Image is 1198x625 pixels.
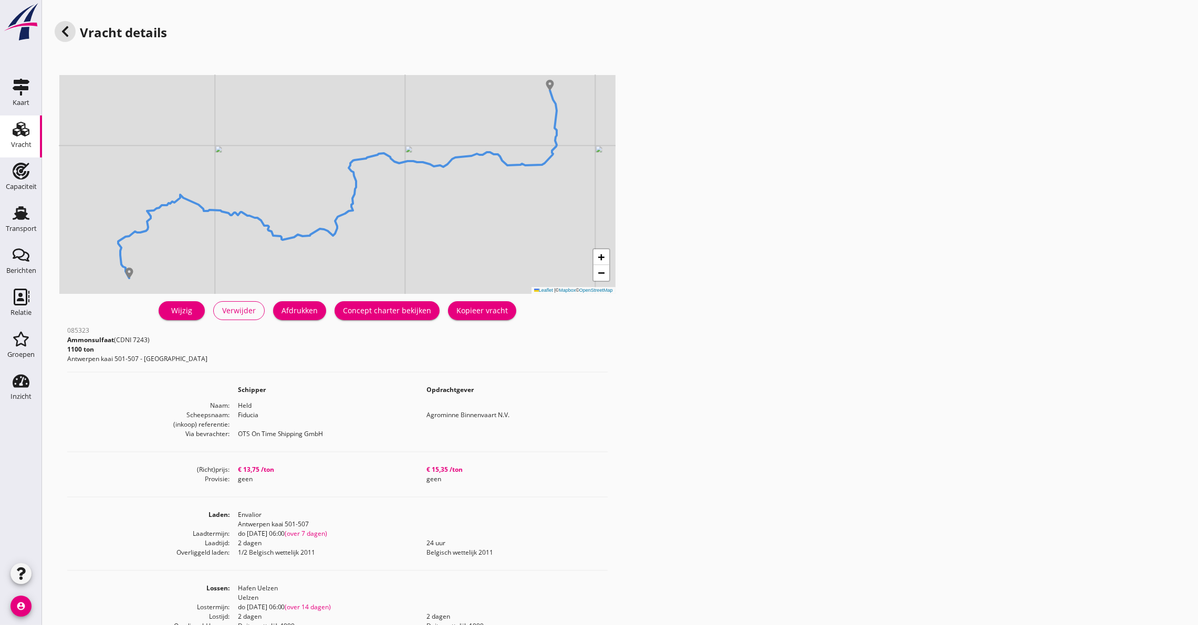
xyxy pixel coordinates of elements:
dt: Laadtijd [67,538,230,548]
dt: Provisie [67,474,230,484]
img: Marker [124,268,134,278]
button: Afdrukken [273,301,326,320]
dd: Envalior Antwerpen kaai 501-507 [230,510,608,529]
p: Antwerpen kaai 501-507 - [GEOGRAPHIC_DATA] [67,354,207,364]
dd: 1/2 Belgisch wettelijk 2011 [230,548,419,557]
dd: Held [230,401,608,410]
dd: € 15,35 /ton [419,465,608,474]
a: Leaflet [534,288,553,293]
dd: Schipper [230,385,419,395]
dd: Hafen Uelzen Uelzen [230,584,608,602]
div: Transport [6,225,37,232]
dt: (inkoop) referentie [67,420,230,429]
div: Kopieer vracht [456,305,508,316]
div: Groepen [7,351,35,358]
span: Vracht details [80,24,167,41]
dt: Laadtermijn [67,529,230,538]
span: − [598,266,605,279]
span: 085323 [67,326,89,335]
dd: do [DATE] 06:00 [230,602,608,612]
dt: Laden [67,510,230,529]
p: 1100 ton [67,345,207,354]
div: Capaciteit [6,183,37,190]
dd: Opdrachtgever [419,385,608,395]
div: Afdrukken [282,305,318,316]
dt: Lostermijn [67,602,230,612]
img: Marker [545,80,555,90]
i: account_circle [11,596,32,617]
a: Mapbox [559,288,576,293]
dd: Agrominne Binnenvaart N.V. [419,410,608,420]
div: Vracht [11,141,32,148]
dd: 24 uur [419,538,608,548]
div: Concept charter bekijken [343,305,431,316]
dt: Scheepsnaam [67,410,230,420]
button: Kopieer vracht [448,301,516,320]
div: Wijzig [167,305,196,316]
dd: 2 dagen [230,538,419,548]
dd: € 13,75 /ton [230,465,419,474]
a: Zoom out [593,265,609,281]
p: (CDNI 7243) [67,335,207,345]
span: | [554,288,555,293]
span: (over 7 dagen) [285,529,328,538]
a: OpenStreetMap [579,288,613,293]
dd: 2 dagen [230,612,419,621]
button: Verwijder [213,301,265,320]
div: Berichten [6,267,36,274]
dd: OTS On Time Shipping GmbH [230,429,419,439]
span: (over 14 dagen) [285,602,331,611]
a: Concept charter bekijken [335,301,440,320]
span: Ammonsulfaat [67,335,114,344]
div: Inzicht [11,393,32,400]
span: + [598,250,605,263]
dd: do [DATE] 06:00 [230,529,608,538]
dd: 2 dagen [419,612,608,621]
dt: Lossen [67,584,230,602]
dd: geen [230,474,419,484]
div: Verwijder [222,305,256,316]
img: logo-small.a267ee39.svg [2,3,40,41]
dt: (Richt)prijs [67,465,230,474]
dd: Fiducia [230,410,419,420]
a: Wijzig [159,301,205,320]
dd: geen [419,474,608,484]
dt: Overliggeld laden [67,548,230,557]
div: Relatie [11,309,32,316]
div: © © [532,287,616,294]
div: Kaart [13,99,29,106]
a: Zoom in [593,249,609,265]
dd: Belgisch wettelijk 2011 [419,548,608,557]
dt: Naam [67,401,230,410]
dt: Via bevrachter [67,429,230,439]
dt: Lostijd [67,612,230,621]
